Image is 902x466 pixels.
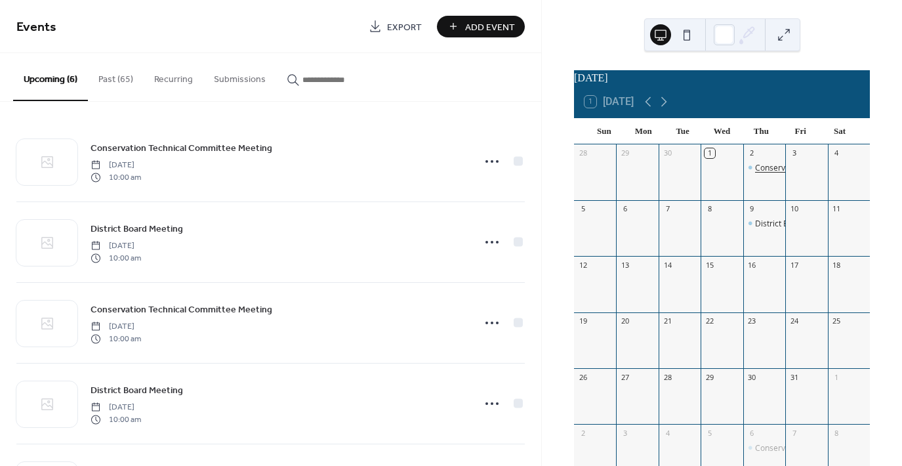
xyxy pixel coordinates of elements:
[578,204,588,214] div: 5
[144,53,203,100] button: Recurring
[91,171,141,183] span: 10:00 am
[663,260,672,270] div: 14
[705,316,714,326] div: 22
[705,260,714,270] div: 15
[789,428,799,438] div: 7
[705,204,714,214] div: 8
[578,148,588,158] div: 28
[743,218,785,229] div: District Board Meeting
[781,118,820,144] div: Fri
[789,148,799,158] div: 3
[91,383,183,398] a: District Board Meeting
[663,428,672,438] div: 4
[91,384,183,398] span: District Board Meeting
[705,428,714,438] div: 5
[16,14,56,40] span: Events
[747,372,757,382] div: 30
[703,118,742,144] div: Wed
[88,53,144,100] button: Past (65)
[91,413,141,425] span: 10:00 am
[663,204,672,214] div: 7
[578,372,588,382] div: 26
[832,204,842,214] div: 11
[574,70,870,86] div: [DATE]
[578,260,588,270] div: 12
[465,20,515,34] span: Add Event
[747,148,757,158] div: 2
[91,321,141,333] span: [DATE]
[91,159,141,171] span: [DATE]
[91,240,141,252] span: [DATE]
[620,148,630,158] div: 29
[789,204,799,214] div: 10
[741,118,781,144] div: Thu
[832,148,842,158] div: 4
[743,442,785,454] div: Conservation Technical Committee Meeting
[91,252,141,264] span: 10:00 am
[747,260,757,270] div: 16
[789,316,799,326] div: 24
[624,118,663,144] div: Mon
[620,428,630,438] div: 3
[832,372,842,382] div: 1
[663,316,672,326] div: 21
[91,140,272,156] a: Conservation Technical Committee Meeting
[359,16,432,37] a: Export
[203,53,276,100] button: Submissions
[832,316,842,326] div: 25
[91,142,272,156] span: Conservation Technical Committee Meeting
[584,118,624,144] div: Sun
[705,148,714,158] div: 1
[747,428,757,438] div: 6
[663,148,672,158] div: 30
[832,428,842,438] div: 8
[91,222,183,236] span: District Board Meeting
[832,260,842,270] div: 18
[91,302,272,317] a: Conservation Technical Committee Meeting
[663,372,672,382] div: 28
[91,303,272,317] span: Conservation Technical Committee Meeting
[578,316,588,326] div: 19
[578,428,588,438] div: 2
[91,402,141,413] span: [DATE]
[743,162,785,173] div: Conservation Technical Committee Meeting
[755,218,838,229] div: District Board Meeting
[620,260,630,270] div: 13
[91,333,141,345] span: 10:00 am
[747,204,757,214] div: 9
[91,221,183,236] a: District Board Meeting
[789,372,799,382] div: 31
[620,372,630,382] div: 27
[13,53,88,101] button: Upcoming (6)
[789,260,799,270] div: 17
[620,204,630,214] div: 6
[620,316,630,326] div: 20
[437,16,525,37] button: Add Event
[820,118,859,144] div: Sat
[387,20,422,34] span: Export
[705,372,714,382] div: 29
[663,118,703,144] div: Tue
[747,316,757,326] div: 23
